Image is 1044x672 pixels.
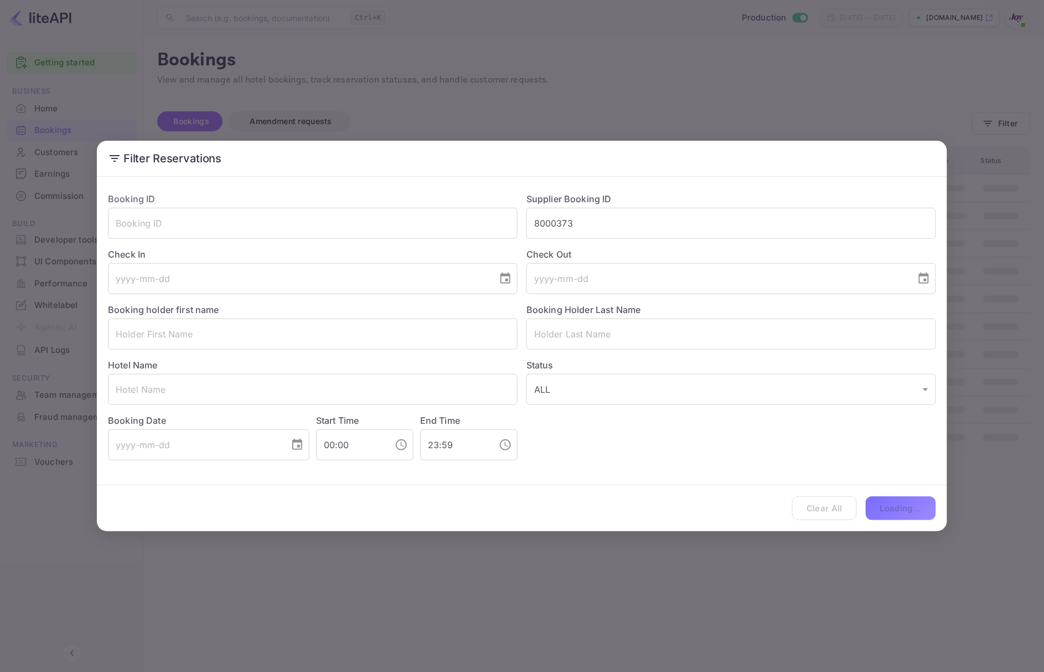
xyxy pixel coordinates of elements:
label: Check Out [526,248,936,261]
label: Supplier Booking ID [526,193,612,204]
button: Choose date [286,434,308,456]
label: End Time [420,415,460,426]
input: Booking ID [108,208,518,239]
label: Check In [108,248,518,261]
input: Hotel Name [108,374,518,405]
label: Booking ID [108,193,156,204]
button: Choose date [494,268,516,290]
label: Booking Holder Last Name [526,304,641,315]
input: hh:mm [420,429,490,460]
input: Supplier Booking ID [526,208,936,239]
input: Holder Last Name [526,319,936,350]
label: Hotel Name [108,360,158,371]
input: yyyy-mm-dd [108,429,282,460]
button: Choose time, selected time is 11:59 PM [494,434,516,456]
input: hh:mm [316,429,386,460]
input: Holder First Name [108,319,518,350]
input: yyyy-mm-dd [108,263,490,294]
h2: Filter Reservations [97,141,947,176]
button: Choose date [913,268,935,290]
button: Choose time, selected time is 12:00 AM [390,434,412,456]
label: Booking Date [108,414,309,427]
div: ALL [526,374,936,405]
input: yyyy-mm-dd [526,263,908,294]
label: Start Time [316,415,359,426]
label: Status [526,358,936,372]
label: Booking holder first name [108,304,219,315]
